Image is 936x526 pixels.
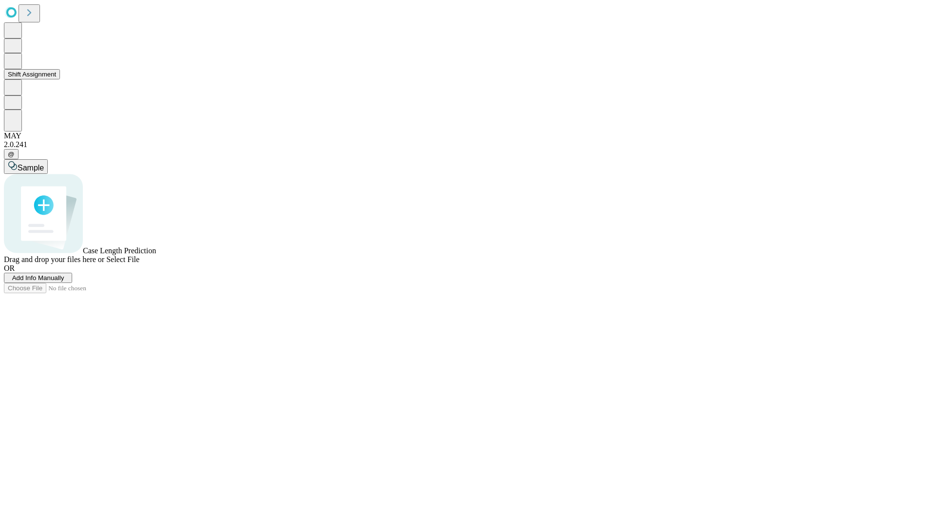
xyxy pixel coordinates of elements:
[18,164,44,172] span: Sample
[4,131,932,140] div: MAY
[4,69,60,79] button: Shift Assignment
[4,149,19,159] button: @
[4,255,104,263] span: Drag and drop your files here or
[12,274,64,282] span: Add Info Manually
[4,264,15,272] span: OR
[4,159,48,174] button: Sample
[8,150,15,158] span: @
[106,255,139,263] span: Select File
[4,273,72,283] button: Add Info Manually
[4,140,932,149] div: 2.0.241
[83,246,156,255] span: Case Length Prediction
